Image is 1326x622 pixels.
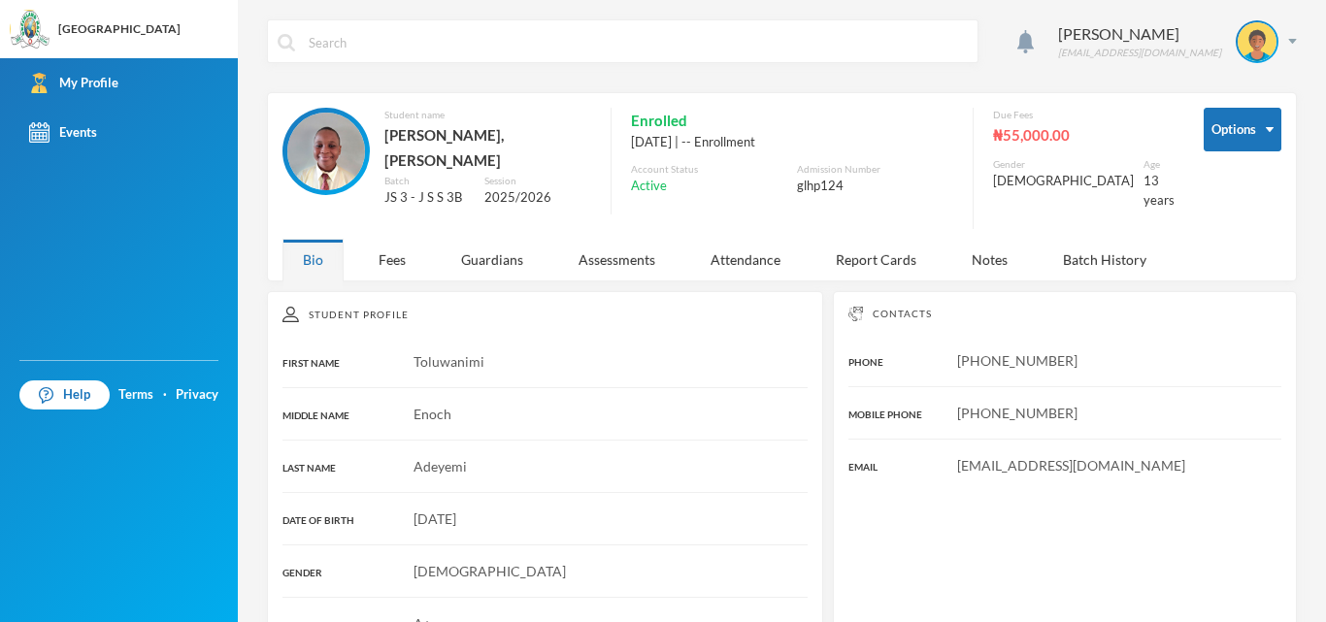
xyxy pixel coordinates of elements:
[993,172,1134,191] div: [DEMOGRAPHIC_DATA]
[384,188,470,208] div: JS 3 - J S S 3B
[957,457,1185,474] span: [EMAIL_ADDRESS][DOMAIN_NAME]
[957,352,1077,369] span: [PHONE_NUMBER]
[957,405,1077,421] span: [PHONE_NUMBER]
[631,133,953,152] div: [DATE] | -- Enrollment
[58,20,181,38] div: [GEOGRAPHIC_DATA]
[993,122,1175,147] div: ₦55,000.00
[558,239,676,280] div: Assessments
[484,174,591,188] div: Session
[1144,172,1175,210] div: 13 years
[993,108,1175,122] div: Due Fees
[414,563,566,579] span: [DEMOGRAPHIC_DATA]
[29,73,118,93] div: My Profile
[1204,108,1281,151] button: Options
[358,239,426,280] div: Fees
[29,122,97,143] div: Events
[19,380,110,409] a: Help
[1144,157,1175,172] div: Age
[384,174,470,188] div: Batch
[1043,239,1167,280] div: Batch History
[414,406,451,422] span: Enoch
[414,510,456,527] span: [DATE]
[118,385,153,405] a: Terms
[690,239,801,280] div: Attendance
[282,239,344,280] div: Bio
[384,122,591,174] div: [PERSON_NAME], [PERSON_NAME]
[414,458,467,475] span: Adeyemi
[484,188,591,208] div: 2025/2026
[176,385,218,405] a: Privacy
[282,307,808,322] div: Student Profile
[384,108,591,122] div: Student name
[993,157,1134,172] div: Gender
[797,177,953,196] div: glhp124
[307,20,968,64] input: Search
[815,239,937,280] div: Report Cards
[848,307,1281,321] div: Contacts
[414,353,484,370] span: Toluwanimi
[1238,22,1276,61] img: STUDENT
[1058,22,1221,46] div: [PERSON_NAME]
[631,108,687,133] span: Enrolled
[441,239,544,280] div: Guardians
[287,113,365,190] img: STUDENT
[631,177,667,196] span: Active
[163,385,167,405] div: ·
[631,162,787,177] div: Account Status
[951,239,1028,280] div: Notes
[11,11,50,49] img: logo
[1058,46,1221,60] div: [EMAIL_ADDRESS][DOMAIN_NAME]
[797,162,953,177] div: Admission Number
[278,34,295,51] img: search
